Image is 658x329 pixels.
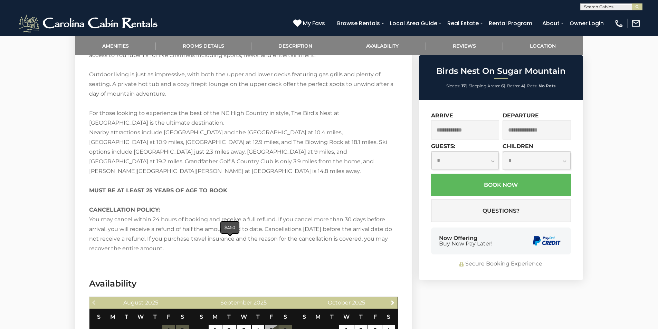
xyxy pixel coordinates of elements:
div: Secure Booking Experience [431,260,571,268]
span: Friday [167,313,170,320]
span: Monday [212,313,218,320]
span: Buy Now Pay Later! [439,241,493,246]
h2: Birds Nest On Sugar Mountain [421,67,581,76]
span: Friday [373,313,377,320]
label: Guests: [431,143,455,149]
a: Next [388,298,397,307]
img: mail-regular-white.png [631,19,641,28]
span: Saturday [284,313,287,320]
span: Tuesday [125,313,128,320]
a: Rooms Details [156,36,251,55]
button: Questions? [431,200,571,222]
label: Children [503,143,533,149]
h3: Availability [89,278,398,290]
div: Now Offering [439,235,493,246]
span: Tuesday [227,313,231,320]
span: Monday [110,313,115,320]
span: 2025 [254,299,267,306]
a: Browse Rentals [334,17,383,29]
a: Rental Program [485,17,536,29]
label: Arrive [431,112,453,119]
a: Real Estate [444,17,482,29]
span: Friday [269,313,273,320]
span: Saturday [181,313,184,320]
strong: 6 [501,83,504,88]
span: Baths: [507,83,520,88]
strong: MUST BE AT LEAST 25 YEARS OF AGE TO BOOK CANCELLATION POLICY: [89,187,227,213]
a: Owner Login [566,17,607,29]
div: $450 [221,222,239,233]
span: Monday [315,313,321,320]
img: White-1-2.png [17,13,161,34]
span: Pets: [527,83,537,88]
span: Wednesday [241,313,247,320]
a: My Favs [293,19,327,28]
span: Sleeps: [446,83,460,88]
a: About [539,17,563,29]
li: | [507,81,525,90]
span: Thursday [153,313,157,320]
li: | [469,81,505,90]
span: 2025 [145,299,158,306]
a: Availability [339,36,426,55]
span: Thursday [256,313,260,320]
span: Wednesday [343,313,350,320]
a: Local Area Guide [387,17,441,29]
button: Book Now [431,174,571,196]
a: Description [251,36,340,55]
li: | [446,81,467,90]
span: Sunday [303,313,306,320]
span: September [220,299,252,306]
span: My Favs [303,19,325,28]
span: Next [390,300,395,305]
span: 2025 [352,299,365,306]
span: October [328,299,351,306]
span: Thursday [359,313,363,320]
label: Departure [503,112,539,119]
strong: No Pets [538,83,555,88]
span: Sleeping Areas: [469,83,500,88]
strong: 17 [461,83,466,88]
a: Location [503,36,583,55]
span: Saturday [387,313,390,320]
a: Amenities [75,36,156,55]
span: Sunday [97,313,101,320]
a: Reviews [426,36,503,55]
span: Wednesday [137,313,144,320]
strong: 4 [521,83,524,88]
span: August [123,299,144,306]
span: Sunday [200,313,203,320]
img: phone-regular-white.png [614,19,624,28]
span: Tuesday [330,313,334,320]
